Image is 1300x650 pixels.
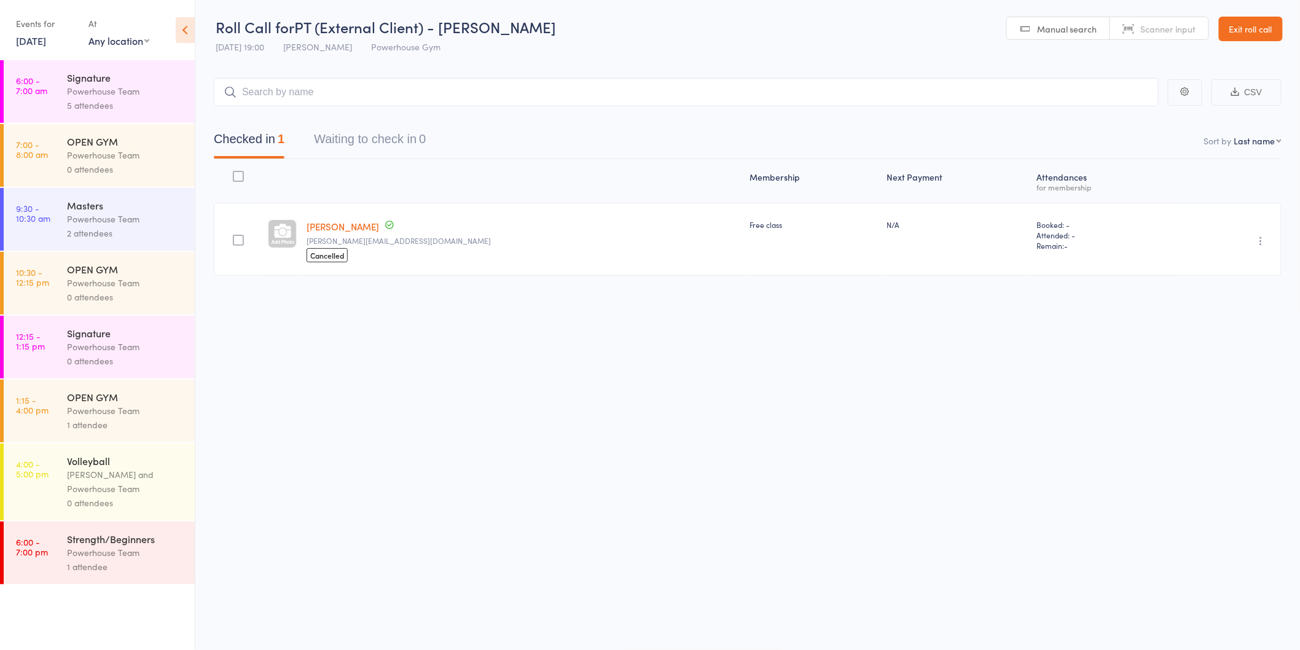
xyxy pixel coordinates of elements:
[4,60,195,123] a: 6:00 -7:00 amSignaturePowerhouse Team5 attendees
[67,340,184,354] div: Powerhouse Team
[1219,17,1283,41] a: Exit roll call
[216,17,294,37] span: Roll Call for
[67,276,184,290] div: Powerhouse Team
[214,126,284,159] button: Checked in1
[67,198,184,212] div: Masters
[67,162,184,176] div: 0 attendees
[88,34,149,47] div: Any location
[4,124,195,187] a: 7:00 -8:00 amOPEN GYMPowerhouse Team0 attendees
[419,132,426,146] div: 0
[16,14,76,34] div: Events for
[1037,219,1175,230] span: Booked: -
[1065,240,1068,251] span: -
[307,237,740,245] small: danielle@daniellechesher.com.au
[4,380,195,442] a: 1:15 -4:00 pmOPEN GYMPowerhouse Team1 attendee
[216,41,264,53] span: [DATE] 19:00
[67,468,184,496] div: [PERSON_NAME] and Powerhouse Team
[88,14,149,34] div: At
[16,203,50,223] time: 9:30 - 10:30 am
[1032,165,1180,197] div: Atten­dances
[4,188,195,251] a: 9:30 -10:30 amMastersPowerhouse Team2 attendees
[278,132,284,146] div: 1
[4,444,195,520] a: 4:00 -5:00 pmVolleyball[PERSON_NAME] and Powerhouse Team0 attendees
[16,139,48,159] time: 7:00 - 8:00 am
[67,532,184,546] div: Strength/Beginners
[67,148,184,162] div: Powerhouse Team
[67,354,184,368] div: 0 attendees
[67,84,184,98] div: Powerhouse Team
[67,560,184,574] div: 1 attendee
[67,546,184,560] div: Powerhouse Team
[1037,230,1175,240] span: Attended: -
[67,226,184,240] div: 2 attendees
[4,252,195,315] a: 10:30 -12:15 pmOPEN GYMPowerhouse Team0 attendees
[67,98,184,112] div: 5 attendees
[67,418,184,432] div: 1 attendee
[314,126,426,159] button: Waiting to check in0
[67,404,184,418] div: Powerhouse Team
[67,262,184,276] div: OPEN GYM
[67,454,184,468] div: Volleyball
[882,165,1032,197] div: Next Payment
[371,41,441,53] span: Powerhouse Gym
[67,71,184,84] div: Signature
[214,78,1159,106] input: Search by name
[67,290,184,304] div: 0 attendees
[1037,183,1175,191] div: for membership
[16,459,49,479] time: 4:00 - 5:00 pm
[16,395,49,415] time: 1:15 - 4:00 pm
[1141,23,1196,35] span: Scanner input
[67,326,184,340] div: Signature
[307,248,348,262] span: Cancelled
[67,496,184,510] div: 0 attendees
[16,537,48,557] time: 6:00 - 7:00 pm
[1234,135,1275,147] div: Last name
[67,390,184,404] div: OPEN GYM
[16,76,47,95] time: 6:00 - 7:00 am
[16,331,45,351] time: 12:15 - 1:15 pm
[1212,79,1282,106] button: CSV
[307,220,379,233] a: [PERSON_NAME]
[16,34,46,47] a: [DATE]
[67,135,184,148] div: OPEN GYM
[16,267,49,287] time: 10:30 - 12:15 pm
[1204,135,1232,147] label: Sort by
[887,219,1027,230] div: N/A
[1037,240,1175,251] span: Remain:
[67,212,184,226] div: Powerhouse Team
[294,17,556,37] span: PT (External Client) - [PERSON_NAME]
[4,522,195,584] a: 6:00 -7:00 pmStrength/BeginnersPowerhouse Team1 attendee
[283,41,352,53] span: [PERSON_NAME]
[4,316,195,378] a: 12:15 -1:15 pmSignaturePowerhouse Team0 attendees
[1038,23,1097,35] span: Manual search
[745,165,882,197] div: Membership
[750,219,782,230] span: Free class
